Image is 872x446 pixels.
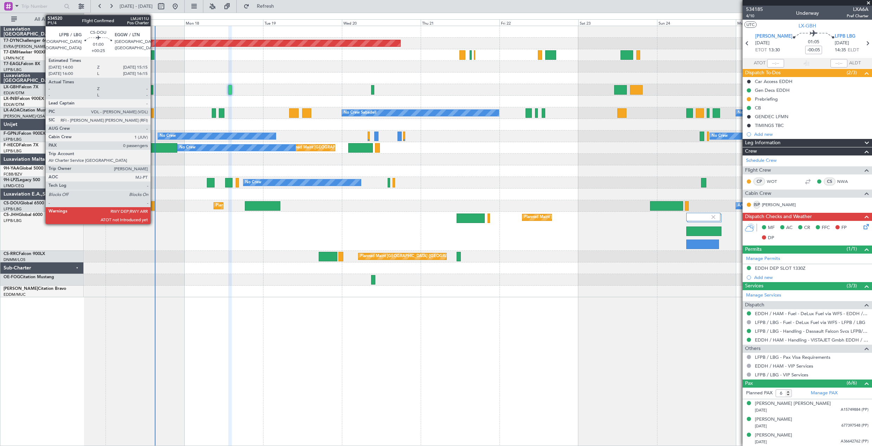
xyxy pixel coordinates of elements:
input: --:-- [767,59,784,68]
a: LX-INBFalcon 900EX EASy II [4,97,59,101]
span: 13:30 [769,47,780,54]
span: 01:05 [808,39,819,46]
span: ATOT [754,60,765,67]
div: Mon 25 [736,19,815,26]
div: Mon 18 [184,19,263,26]
div: No Crew [160,131,176,141]
span: F-HECD [4,143,19,147]
div: Planned Maint [GEOGRAPHIC_DATA] ([GEOGRAPHIC_DATA]) [524,212,635,223]
div: ISP [753,201,760,209]
div: Wed 20 [342,19,421,26]
div: Fri 22 [499,19,578,26]
div: Thu 21 [421,19,499,26]
span: FFC [822,224,830,231]
span: 14:35 [835,47,846,54]
a: FCBB/BZV [4,172,22,177]
span: [DATE] [755,439,767,445]
span: T7-EAGL [4,62,21,66]
span: T7-DYN [4,39,19,43]
span: [DATE] [755,40,770,47]
div: [PERSON_NAME] [PERSON_NAME] [755,400,831,407]
span: LXA6A [847,6,868,13]
button: UTC [744,21,757,28]
span: (2/3) [847,69,857,76]
span: 4/10 [746,13,763,19]
a: Manage Permits [746,255,780,262]
a: LFMD/CEQ [4,183,24,189]
div: EDDH DEP SLOT 1330Z [755,265,806,271]
a: LFPB / LBG - Pax Visa Requirements [755,354,830,360]
a: LX-GBHFalcon 7X [4,85,38,89]
a: LFPB/LBG [4,67,22,72]
a: CS-RRCFalcon 900LX [4,252,45,256]
span: [DATE] - [DATE] [120,3,153,9]
a: LFPB / LBG - Fuel - DeLux Fuel via WFS - LFPB / LBG [755,319,865,325]
a: Schedule Crew [746,157,777,164]
a: EDLW/DTM [4,90,24,96]
span: [DATE] [755,408,767,413]
div: No Crew Sabadell [738,108,770,118]
div: No Crew Sabadell [344,108,376,118]
span: Cabin Crew [745,190,771,198]
a: 9H-LPZLegacy 500 [4,178,40,182]
span: CS-JHH [4,213,19,217]
div: Sun 17 [106,19,184,26]
span: LX-INB [4,97,17,101]
div: [PERSON_NAME] [755,416,792,423]
span: ALDT [849,60,861,67]
div: No Crew [245,177,261,188]
span: Dispatch To-Dos [745,69,781,77]
a: EDLW/DTM [4,102,24,107]
button: Refresh [240,1,282,12]
span: Dispatch Checks and Weather [745,213,812,221]
a: EDDH / HAM - Handling - VISTAJET Gmbh EDDH / HAM [755,337,868,343]
a: [PERSON_NAME]/QSA [4,114,45,119]
a: LX-AOACitation Mustang [4,108,54,113]
span: (1/1) [847,245,857,253]
a: Manage Services [746,292,781,299]
a: T7-EMIHawker 900XP [4,50,46,55]
span: Services [745,282,763,290]
span: All Aircraft [18,17,74,22]
div: [DATE] [85,14,97,20]
span: Crew [745,147,757,155]
span: ELDT [848,47,859,54]
div: Car Access EDDH [755,78,793,84]
a: NWA [837,178,853,185]
a: LFPB/LBG [4,206,22,212]
a: LFPB / LBG - VIP Services [755,372,808,378]
a: LFPB/LBG [4,137,22,142]
a: T7-DYNChallenger 604 [4,39,50,43]
span: Others [745,345,760,353]
a: EDDM/MUC [4,292,26,297]
a: LFPB/LBG [4,148,22,154]
div: Planned Maint [GEOGRAPHIC_DATA] ([GEOGRAPHIC_DATA]) [360,251,471,262]
div: Planned Maint [GEOGRAPHIC_DATA] ([GEOGRAPHIC_DATA]) [216,200,326,211]
span: AC [786,224,793,231]
span: LX-GBH [4,85,19,89]
span: A36642762 (PP) [841,439,868,445]
div: No Crew [712,131,728,141]
span: (6/6) [847,379,857,387]
span: DP [768,235,774,242]
span: A15749884 (PP) [841,407,868,413]
input: Trip Number [21,1,62,12]
span: MF [768,224,775,231]
a: 9H-YAAGlobal 5000 [4,166,43,171]
a: T7-EAGLFalcon 8X [4,62,40,66]
div: CB [755,105,761,111]
div: A/C Unavailable [738,200,767,211]
span: T7-EMI [4,50,17,55]
span: Refresh [251,4,280,9]
span: Permits [745,246,762,254]
div: Add new [754,131,868,137]
button: All Aircraft [8,14,76,25]
span: 677397548 (PP) [841,423,868,429]
span: 534185 [746,6,763,13]
div: Sun 24 [657,19,736,26]
div: Underway [796,9,819,17]
a: F-HECDFalcon 7X [4,143,38,147]
span: [DATE] [755,423,767,429]
span: FP [841,224,847,231]
a: Manage PAX [811,390,838,397]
